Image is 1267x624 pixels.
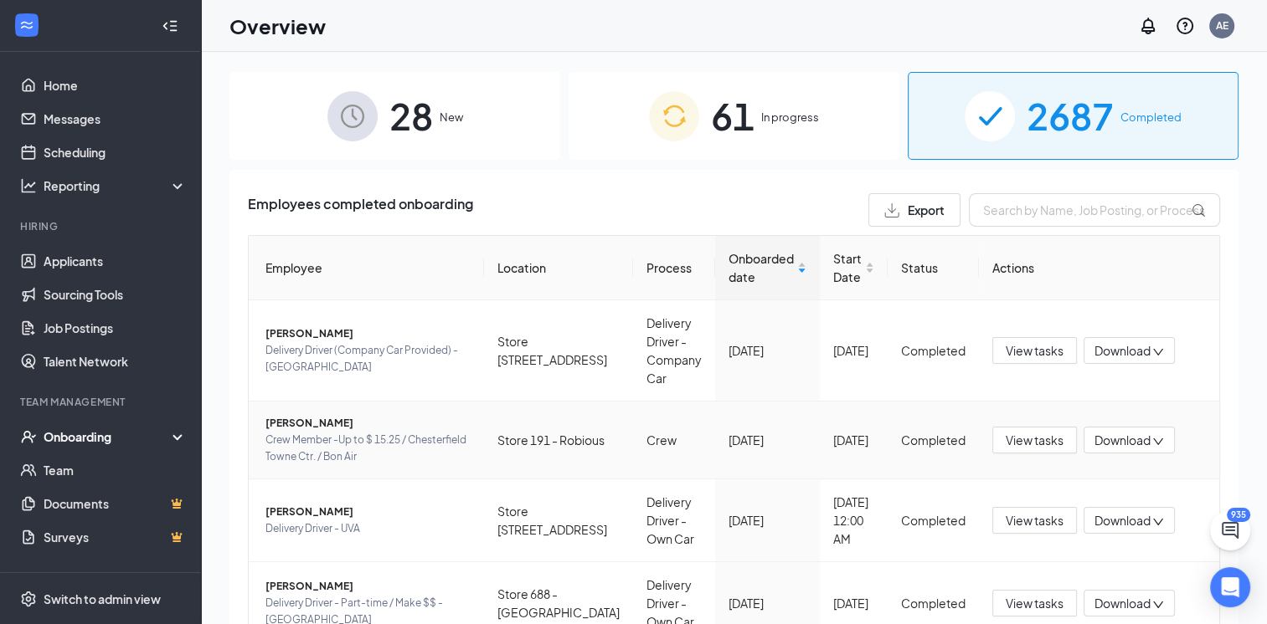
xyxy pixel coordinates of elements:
[440,109,463,125] span: New
[20,219,183,233] div: Hiring
[1152,346,1164,358] span: down
[711,87,755,145] span: 61
[20,591,37,607] svg: Settings
[484,402,633,479] td: Store 191 - Robious
[1094,342,1151,360] span: Download
[969,193,1220,227] input: Search by Name, Job Posting, or Process
[44,136,187,169] a: Scheduling
[1006,341,1064,360] span: View tasks
[901,431,966,449] div: Completed
[1006,511,1064,529] span: View tasks
[820,236,888,300] th: Start Date
[229,12,326,40] h1: Overview
[868,193,961,227] button: Export
[729,431,806,449] div: [DATE]
[248,193,473,227] span: Employees completed onboarding
[44,102,187,136] a: Messages
[833,249,862,286] span: Start Date
[761,109,819,125] span: In progress
[1094,595,1151,612] span: Download
[992,590,1077,616] button: View tasks
[1006,431,1064,449] span: View tasks
[389,87,433,145] span: 28
[833,431,874,449] div: [DATE]
[44,244,187,278] a: Applicants
[44,428,173,445] div: Onboarding
[20,428,37,445] svg: UserCheck
[44,487,187,520] a: DocumentsCrown
[992,337,1077,364] button: View tasks
[1094,512,1151,529] span: Download
[1138,16,1158,36] svg: Notifications
[1152,599,1164,611] span: down
[729,341,806,360] div: [DATE]
[265,504,471,520] span: [PERSON_NAME]
[18,17,35,33] svg: WorkstreamLogo
[633,236,715,300] th: Process
[992,507,1077,534] button: View tasks
[1227,508,1250,522] div: 935
[1210,567,1250,607] div: Open Intercom Messenger
[44,345,187,378] a: Talent Network
[484,479,633,562] td: Store [STREET_ADDRESS]
[729,594,806,612] div: [DATE]
[484,300,633,402] td: Store [STREET_ADDRESS]
[729,249,794,286] span: Onboarded date
[1152,516,1164,528] span: down
[265,325,471,342] span: [PERSON_NAME]
[992,427,1077,453] button: View tasks
[833,594,874,612] div: [DATE]
[633,402,715,479] td: Crew
[1175,16,1195,36] svg: QuestionInfo
[901,341,966,360] div: Completed
[20,570,183,585] div: Payroll
[249,236,484,300] th: Employee
[1220,520,1240,540] svg: ChatActive
[908,204,945,216] span: Export
[265,520,471,537] span: Delivery Driver - UVA
[901,511,966,529] div: Completed
[1094,432,1151,449] span: Download
[1216,18,1228,33] div: AE
[44,520,187,554] a: SurveysCrown
[1006,594,1064,612] span: View tasks
[729,511,806,529] div: [DATE]
[265,432,471,465] span: Crew Member -Up to $ 15.25 / Chesterfield Towne Ctr. / Bon Air
[633,479,715,562] td: Delivery Driver -Own Car
[888,236,979,300] th: Status
[484,236,633,300] th: Location
[44,591,161,607] div: Switch to admin view
[833,341,874,360] div: [DATE]
[1120,109,1182,125] span: Completed
[265,415,471,432] span: [PERSON_NAME]
[44,278,187,311] a: Sourcing Tools
[833,493,874,548] div: [DATE] 12:00 AM
[44,177,188,194] div: Reporting
[20,177,37,194] svg: Analysis
[265,578,471,595] span: [PERSON_NAME]
[633,300,715,402] td: Delivery Driver -Company Car
[1027,87,1114,145] span: 2687
[44,69,187,102] a: Home
[44,453,187,487] a: Team
[162,18,178,34] svg: Collapse
[44,311,187,345] a: Job Postings
[20,395,183,409] div: Team Management
[1210,510,1250,550] button: ChatActive
[1152,436,1164,448] span: down
[901,594,966,612] div: Completed
[979,236,1219,300] th: Actions
[265,342,471,376] span: Delivery Driver (Company Car Provided) -[GEOGRAPHIC_DATA]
